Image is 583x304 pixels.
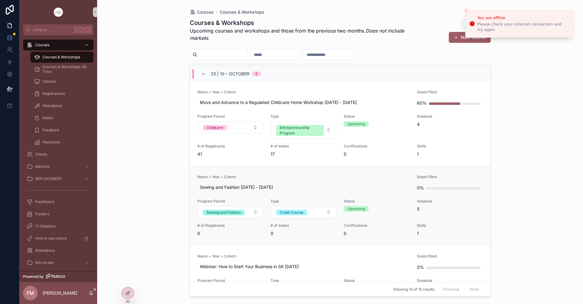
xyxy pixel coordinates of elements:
span: Courses [35,43,49,47]
span: Status [344,278,410,283]
a: Markets [23,161,94,172]
span: Name + Year + Cohort [197,90,410,95]
a: Courses [23,40,94,50]
span: Certifications [344,144,410,149]
a: Name + Year + CohortMove and Advance to a Regulated Childcare Home Workshop [DATE] - [DATE]Seats ... [190,81,490,166]
span: # of Registrants [197,144,263,149]
span: 4 [417,121,483,127]
span: Type [271,114,336,119]
button: Select Button [198,206,263,218]
a: Powered by [19,271,97,282]
a: Courses & Workshops [220,9,264,15]
span: Certifications [344,223,410,228]
span: Facilitators [35,199,54,204]
div: Please check your internet connection and try again [477,22,568,33]
span: Classes [43,79,56,84]
em: Does not include markets. [190,28,404,41]
span: Clients [35,152,47,157]
span: Move and Advance to a Regulated Childcare Home Workshop [DATE] - [DATE] [200,99,407,105]
button: Close toast [463,8,469,14]
span: Courses [197,9,214,15]
a: Classes [30,76,94,87]
a: Registrations [30,88,94,99]
a: REPLACEMENT [23,173,94,184]
a: New Course [449,32,491,43]
a: Clients [23,149,94,160]
a: Attendance [30,100,94,111]
span: 0 [344,151,410,157]
span: REPLACEMENT [35,176,62,181]
div: 0% [417,261,424,273]
span: How to use noloco [35,236,67,241]
span: 0 [344,230,410,237]
div: You are offline [477,15,568,21]
span: Sessions [417,278,483,283]
span: 25 | 10 – October [211,71,249,77]
span: 0 [271,230,336,237]
span: Courses & Workshops [43,55,80,60]
span: Registrations [43,91,65,96]
span: Markets [35,164,49,169]
div: scrollable content [19,35,97,271]
span: Showing 15 of 15 results [393,287,434,292]
button: Export [461,19,491,29]
a: 1:1 Sessions [23,221,94,232]
a: Name + Year + CohortSewing and Fashion [DATE] - [DATE]Seats Filled0%Program ParentSelect ButtonTy... [190,166,490,245]
a: Facilitators [23,196,94,207]
button: Select Button [271,206,336,218]
span: 1 [417,230,483,237]
a: Courses & Workshops: All Time [30,64,94,75]
span: Program Parent [197,199,263,204]
span: Ctrl [73,27,84,33]
h1: Courses & Workshops [190,19,415,27]
span: # of Registrants [197,223,263,228]
p: Upcoming courses and workshops and those from the previous two months. [190,27,415,42]
div: Entrepreneurship Program [280,125,320,136]
span: Skills [417,223,483,228]
a: Funders [23,209,94,219]
div: Sewing and Fashion [206,210,241,215]
a: Payments [30,137,94,148]
span: # of Intake [271,223,336,228]
span: Program Parent [197,278,263,283]
p: [PERSON_NAME] [43,290,77,296]
span: Program Parent [197,114,263,119]
div: Crash Course [280,210,303,215]
button: Select Button [198,122,263,133]
span: Seats Filled [417,90,483,95]
span: Status [344,114,410,119]
span: Feedback [43,128,60,133]
div: 60% [417,97,427,109]
img: App logo [53,7,63,17]
div: Upcoming [347,206,365,212]
div: Childcare [206,125,223,130]
span: Sewing and Fashion [DATE] - [DATE] [200,184,407,190]
span: Type [271,199,336,204]
span: K [86,27,90,32]
span: Skills [417,144,483,149]
span: Courses & Workshops: All Time [43,64,87,74]
span: 5 [417,206,483,212]
span: Powered by [23,274,44,279]
a: Courses [190,9,214,15]
span: Status [344,199,410,204]
span: MicroLoan [35,260,54,265]
span: Payments [43,140,60,145]
span: FM [27,289,34,297]
span: Sessions [417,114,483,119]
span: 41 [197,151,263,157]
span: 1:1 Sessions [35,224,55,229]
a: Feedback [30,125,94,136]
span: Seats Filled [417,174,483,179]
a: MicroLoan [23,257,94,268]
a: Courses & Workshops [30,52,94,63]
span: Intake [43,116,53,120]
span: Name + Year + Cohort [197,174,410,179]
span: 1 [417,151,483,157]
span: Webinar: How to Start Your Business in SK [DATE] [200,264,407,270]
a: Intake [30,112,94,123]
span: Attendance [35,248,55,253]
button: Select Button [271,122,336,139]
span: Attendance [43,103,62,108]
